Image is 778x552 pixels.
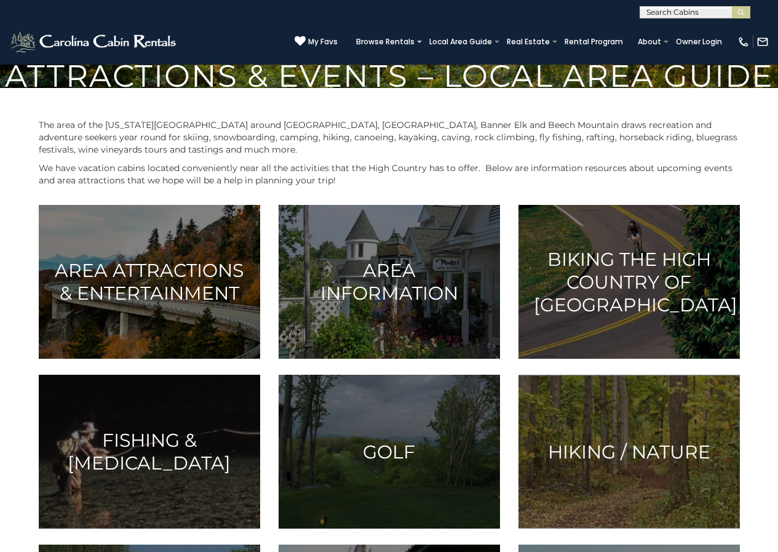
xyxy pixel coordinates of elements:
[518,205,740,359] a: Biking the High Country of [GEOGRAPHIC_DATA]
[558,33,629,50] a: Rental Program
[350,33,421,50] a: Browse Rentals
[279,205,500,359] a: Area Information
[9,30,180,54] img: White-1-2.png
[39,205,260,359] a: Area Attractions & Entertainment
[54,429,245,474] h3: Fishing & [MEDICAL_DATA]
[39,162,740,186] p: We have vacation cabins located conveniently near all the activities that the High Country has to...
[54,259,245,305] h3: Area Attractions & Entertainment
[518,375,740,529] a: Hiking / Nature
[632,33,667,50] a: About
[279,375,500,529] a: Golf
[39,119,740,156] p: The area of the [US_STATE][GEOGRAPHIC_DATA] around [GEOGRAPHIC_DATA], [GEOGRAPHIC_DATA], Banner E...
[295,36,338,48] a: My Favs
[670,33,728,50] a: Owner Login
[534,440,724,463] h3: Hiking / Nature
[756,36,769,48] img: mail-regular-white.png
[423,33,498,50] a: Local Area Guide
[294,440,485,463] h3: Golf
[308,36,338,47] span: My Favs
[39,375,260,529] a: Fishing & [MEDICAL_DATA]
[534,247,724,316] h3: Biking the High Country of [GEOGRAPHIC_DATA]
[501,33,556,50] a: Real Estate
[737,36,750,48] img: phone-regular-white.png
[294,259,485,305] h3: Area Information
